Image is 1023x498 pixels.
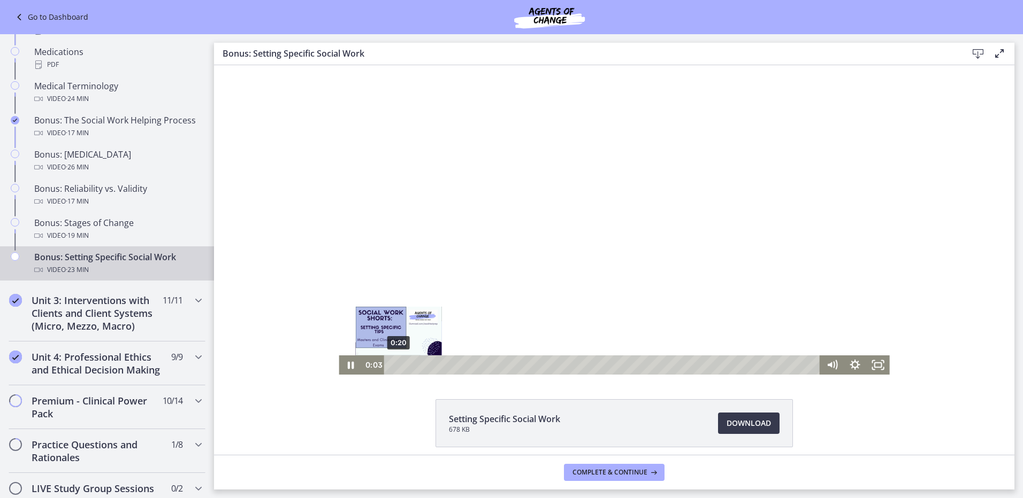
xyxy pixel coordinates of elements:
[223,47,950,60] h3: Bonus: Setting Specific Social Work
[66,229,89,242] span: · 19 min
[66,127,89,139] span: · 17 min
[171,438,182,451] span: 1 / 8
[32,438,162,464] h2: Practice Questions and Rationales
[32,294,162,332] h2: Unit 3: Interventions with Clients and Client Systems (Micro, Mezzo, Macro)
[32,394,162,420] h2: Premium - Clinical Power Pack
[66,195,89,208] span: · 17 min
[34,263,201,276] div: Video
[34,148,201,174] div: Bonus: [MEDICAL_DATA]
[214,65,1014,375] iframe: Video Lesson
[171,482,182,495] span: 0 / 2
[34,182,201,208] div: Bonus: Reliability vs. Validity
[727,417,771,430] span: Download
[718,413,780,434] a: Download
[13,11,88,24] a: Go to Dashboard
[163,294,182,307] span: 11 / 11
[11,116,19,124] i: Completed
[32,351,162,376] h2: Unit 4: Professional Ethics and Ethical Decision Making
[34,161,201,174] div: Video
[9,351,22,363] i: Completed
[171,351,182,363] span: 9 / 9
[66,263,89,276] span: · 23 min
[66,92,89,105] span: · 24 min
[34,216,201,242] div: Bonus: Stages of Change
[630,290,653,309] button: Show settings menu
[485,4,614,30] img: Agents of Change
[32,482,162,495] h2: LIVE Study Group Sessions
[34,92,201,105] div: Video
[34,127,201,139] div: Video
[653,290,676,309] button: Fullscreen
[34,251,201,276] div: Bonus: Setting Specific Social Work
[449,425,560,434] span: 678 KB
[9,294,22,307] i: Completed
[34,114,201,139] div: Bonus: The Social Work Helping Process
[34,195,201,208] div: Video
[34,229,201,242] div: Video
[607,290,630,309] button: Mute
[34,58,201,71] div: PDF
[66,161,89,174] span: · 26 min
[564,464,665,481] button: Complete & continue
[163,394,182,407] span: 10 / 14
[449,413,560,425] span: Setting Specific Social Work
[572,468,647,477] span: Complete & continue
[34,45,201,71] div: Medications
[34,80,201,105] div: Medical Terminology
